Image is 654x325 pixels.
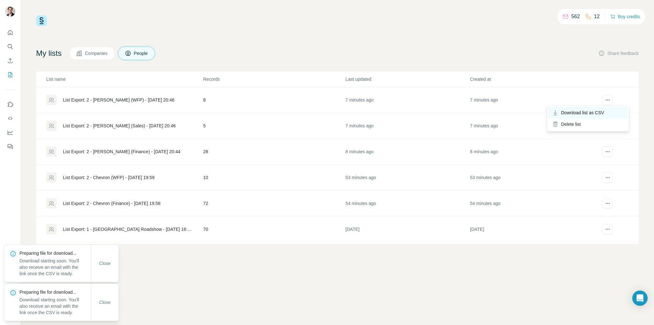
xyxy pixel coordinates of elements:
[345,242,470,268] td: [DATE]
[99,299,111,306] span: Close
[203,216,345,242] td: 70
[19,297,91,316] p: Download starting soon. You'll also receive an email with the link once the CSV is ready.
[548,118,627,130] div: Delete list
[203,139,345,165] td: 28
[36,48,62,58] h4: My lists
[346,76,469,82] p: Last updated
[203,76,345,82] p: Records
[598,50,639,57] button: Share feedback
[99,260,111,267] span: Close
[345,216,470,242] td: [DATE]
[5,127,15,138] button: Dashboard
[5,41,15,52] button: Search
[345,87,470,113] td: 7 minutes ago
[470,76,594,82] p: Created at
[203,113,345,139] td: 5
[203,191,345,216] td: 72
[345,165,470,191] td: 53 minutes ago
[345,139,470,165] td: 8 minutes ago
[19,250,91,256] p: Preparing file for download...
[203,165,345,191] td: 10
[95,297,115,308] button: Close
[5,27,15,38] button: Quick start
[63,174,155,181] div: List Export: 2 - Chevron (WFP) - [DATE] 19:59
[603,172,613,183] button: actions
[345,113,470,139] td: 7 minutes ago
[571,13,580,20] p: 562
[603,198,613,208] button: actions
[19,289,91,295] p: Preparing file for download...
[345,191,470,216] td: 54 minutes ago
[95,258,115,269] button: Close
[603,147,613,157] button: actions
[470,113,594,139] td: 7 minutes ago
[19,258,91,277] p: Download starting soon. You'll also receive an email with the link once the CSV is ready.
[36,15,47,26] img: Surfe Logo
[594,13,600,20] p: 12
[85,50,108,57] span: Companies
[470,139,594,165] td: 8 minutes ago
[5,55,15,66] button: Enrich CSV
[610,12,640,21] button: Buy credits
[470,216,594,242] td: [DATE]
[5,113,15,124] button: Use Surfe API
[5,6,15,17] img: Avatar
[561,110,604,116] span: Download list as CSV
[5,69,15,80] button: My lists
[46,76,202,82] p: List name
[5,99,15,110] button: Use Surfe on LinkedIn
[63,123,176,129] div: List Export: 2 - [PERSON_NAME] (Sales) - [DATE] 20:46
[203,87,345,113] td: 8
[603,95,613,105] button: actions
[603,224,613,234] button: actions
[203,242,345,268] td: 1
[470,165,594,191] td: 53 minutes ago
[470,242,594,268] td: [DATE]
[470,191,594,216] td: 54 minutes ago
[5,141,15,152] button: Feedback
[63,148,180,155] div: List Export: 2 - [PERSON_NAME] (Finance) - [DATE] 20:44
[63,200,161,207] div: List Export: 2 - Chevron (Finance) - [DATE] 19:58
[632,291,648,306] div: Open Intercom Messenger
[63,226,192,232] div: List Export: 1 - [GEOGRAPHIC_DATA] Roadshow - [DATE] 16:53
[63,97,174,103] div: List Export: 2 - [PERSON_NAME] (WFP) - [DATE] 20:46
[470,87,594,113] td: 7 minutes ago
[134,50,148,57] span: People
